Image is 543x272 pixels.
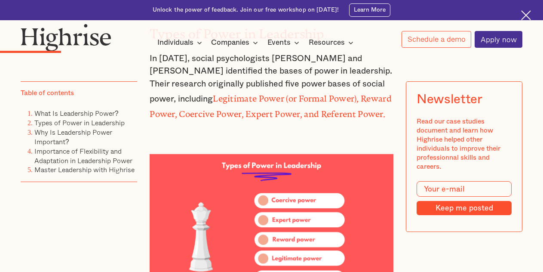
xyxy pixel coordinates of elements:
img: Cross icon [521,10,531,20]
div: Companies [211,37,261,48]
a: Apply now [475,31,522,48]
div: Newsletter [416,92,482,107]
strong: Legitimate Power (or Formal Power), Reward Power, Coercive Power, Expert Power, and Referent Power. [150,94,392,115]
input: Keep me posted [416,201,512,215]
div: Companies [211,37,249,48]
div: Resources [309,37,356,48]
a: Importance of Flexibility and Adaptation in Leadership Power [34,145,132,165]
a: Why Is Leadership Power Important? [34,127,112,146]
div: Individuals [157,37,205,48]
div: Events [267,37,302,48]
a: Learn More [349,3,390,17]
div: Individuals [157,37,193,48]
div: Table of contents [21,89,74,98]
p: In [DATE], social psychologists [PERSON_NAME] and [PERSON_NAME] identified the bases of power in ... [150,53,393,121]
a: Schedule a demo [402,31,471,48]
input: Your e-mail [416,181,512,196]
a: Types of Power in Leadership [34,117,125,127]
div: Events [267,37,291,48]
div: Read our case studies document and learn how Highrise helped other individuals to improve their p... [416,117,512,171]
a: Master Leadership with Highrise [34,164,135,175]
form: Modal Form [416,181,512,215]
div: Unlock the power of feedback. Join our free workshop on [DATE]! [153,6,339,14]
a: What Is Leadership Power? [34,108,119,118]
img: Highrise logo [21,24,111,51]
div: Resources [309,37,345,48]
